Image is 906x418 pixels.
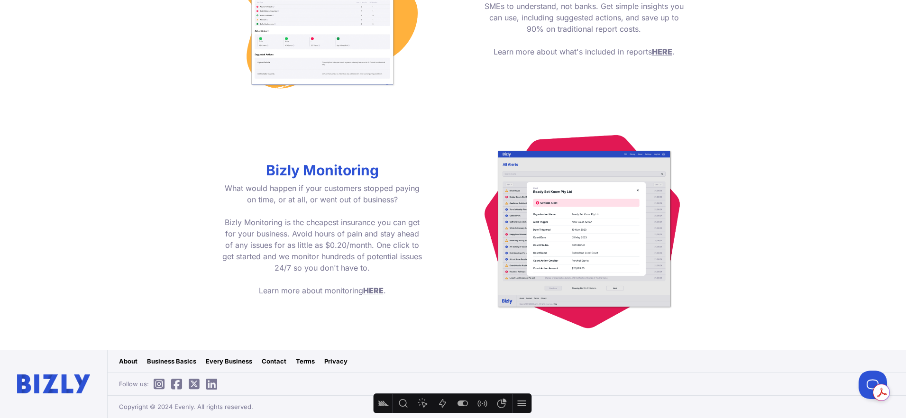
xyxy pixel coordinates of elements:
[296,356,315,366] a: Terms
[222,162,423,179] h2: Bizly Monitoring
[859,371,887,399] iframe: Toggle Customer Support
[262,356,286,366] a: Contact
[222,182,423,296] p: What would happen if your customers stopped paying on time, or at all, or went out of business? B...
[119,356,137,366] a: About
[324,356,348,366] a: Privacy
[147,356,196,366] a: Business Basics
[119,402,253,411] span: Copyright © 2024 Evenly. All rights reserved.
[652,47,672,56] a: HERE
[363,286,384,295] a: HERE
[206,356,252,366] a: Every Business
[485,129,684,328] img: alert
[119,379,222,389] span: Follow us:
